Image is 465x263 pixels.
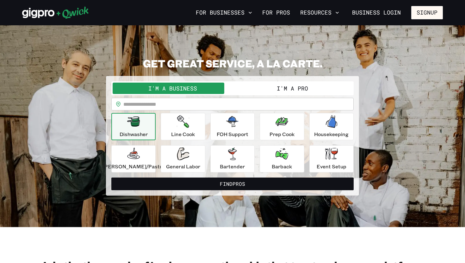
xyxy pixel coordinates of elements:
[102,163,164,170] p: [PERSON_NAME]/Pastry
[193,7,255,18] button: For Businesses
[260,7,293,18] a: For Pros
[161,145,205,172] button: General Labor
[120,130,148,138] p: Dishwasher
[111,113,156,140] button: Dishwasher
[111,145,156,172] button: [PERSON_NAME]/Pastry
[317,163,346,170] p: Event Setup
[314,130,349,138] p: Housekeeping
[106,57,359,70] h2: GET GREAT SERVICE, A LA CARTE.
[270,130,294,138] p: Prep Cook
[411,6,443,19] button: Signup
[260,113,304,140] button: Prep Cook
[210,145,255,172] button: Bartender
[232,83,352,94] button: I'm a Pro
[210,113,255,140] button: FOH Support
[309,113,354,140] button: Housekeeping
[298,7,342,18] button: Resources
[217,130,248,138] p: FOH Support
[113,83,232,94] button: I'm a Business
[260,145,304,172] button: Barback
[272,163,292,170] p: Barback
[171,130,195,138] p: Line Cook
[161,113,205,140] button: Line Cook
[309,145,354,172] button: Event Setup
[166,163,200,170] p: General Labor
[347,6,406,19] a: Business Login
[220,163,245,170] p: Bartender
[111,178,354,190] button: FindPros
